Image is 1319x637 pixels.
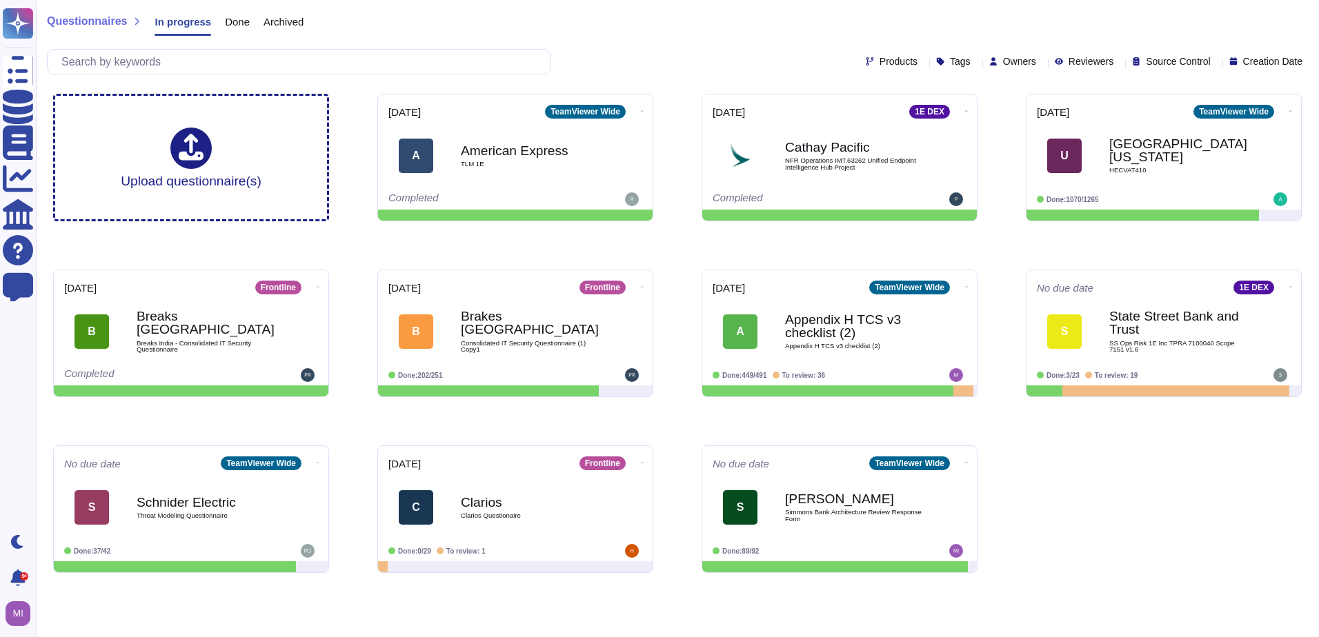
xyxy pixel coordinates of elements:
[625,368,639,382] img: user
[446,547,486,555] span: To review: 1
[782,372,826,379] span: To review: 36
[909,105,950,119] div: 1E DEX
[301,544,315,558] img: user
[3,598,40,629] button: user
[6,601,30,626] img: user
[137,340,275,353] span: Breaks India - Consolidated IT Security Questionnaire
[625,192,639,206] img: user
[1095,372,1138,379] span: To review: 19
[1047,196,1099,203] span: Done: 1070/1265
[137,310,275,336] b: Breaks [GEOGRAPHIC_DATA]
[1047,372,1080,379] span: Done: 3/23
[949,368,963,382] img: user
[399,490,433,525] div: C
[388,283,421,293] span: [DATE]
[225,17,250,27] span: Done
[579,281,626,294] div: Frontline
[1193,105,1274,119] div: TeamViewer Wide
[1047,139,1082,173] div: U
[785,157,923,170] span: NFR Operations IMT.63262 Unified Endpoint Intelligence Hub Project
[713,283,745,293] span: [DATE]
[255,281,301,294] div: Frontline
[137,496,275,509] b: Schnider Electric
[1273,368,1287,382] img: user
[64,458,121,469] span: No due date
[75,314,109,349] div: B
[785,509,923,522] span: Simmons Bank Architecture Review Response Form
[723,139,757,173] img: Logo
[722,372,767,379] span: Done: 449/491
[1109,137,1247,163] b: [GEOGRAPHIC_DATA][US_STATE]
[1109,167,1247,174] span: HECVAT410
[388,458,421,469] span: [DATE]
[461,144,599,157] b: American Express
[461,161,599,168] span: TLM 1E
[1243,57,1302,66] span: Creation Date
[121,128,261,188] div: Upload questionnaire(s)
[579,456,626,470] div: Frontline
[398,372,443,379] span: Done: 202/251
[301,368,315,382] img: user
[723,490,757,525] div: S
[950,57,971,66] span: Tags
[869,456,950,470] div: TeamViewer Wide
[1069,57,1113,66] span: Reviewers
[221,456,301,470] div: TeamViewer Wide
[74,547,110,555] span: Done: 37/42
[785,343,923,350] span: Appendix H TCS v3 checklist (2)
[880,57,918,66] span: Products
[461,496,599,509] b: Clarios
[713,107,745,117] span: [DATE]
[264,17,304,27] span: Archived
[64,283,97,293] span: [DATE]
[545,105,626,119] div: TeamViewer Wide
[1047,314,1082,349] div: S
[713,192,882,206] div: Completed
[137,512,275,519] span: Threat Modeling Questionnaire
[722,547,759,555] span: Done: 89/92
[64,368,233,382] div: Completed
[54,50,551,74] input: Search by keywords
[1233,281,1274,294] div: 1E DEX
[388,107,421,117] span: [DATE]
[47,16,127,27] span: Questionnaires
[388,192,557,206] div: Completed
[1273,192,1287,206] img: user
[461,310,599,336] b: Brakes [GEOGRAPHIC_DATA]
[20,572,28,580] div: 9+
[461,512,599,519] span: Clarios Questionaire
[785,141,923,154] b: Cathay Pacific
[398,547,431,555] span: Done: 0/29
[625,544,639,558] img: user
[869,281,950,294] div: TeamViewer Wide
[75,490,109,525] div: S
[1109,310,1247,336] b: State Street Bank and Trust
[949,544,963,558] img: user
[1146,57,1210,66] span: Source Control
[723,314,757,349] div: A
[1003,57,1036,66] span: Owners
[155,17,211,27] span: In progress
[785,492,923,505] b: [PERSON_NAME]
[713,458,769,469] span: No due date
[461,340,599,353] span: Consolidated IT Security Questionnaire (1) Copy1
[1109,340,1247,353] span: SS Ops Risk 1E Inc TPRA 7100040 Scope 7151 v1.6
[399,314,433,349] div: B
[399,139,433,173] div: A
[1037,107,1069,117] span: [DATE]
[949,192,963,206] img: user
[785,313,923,339] b: Appendix H TCS v3 checklist (2)
[1037,283,1093,293] span: No due date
